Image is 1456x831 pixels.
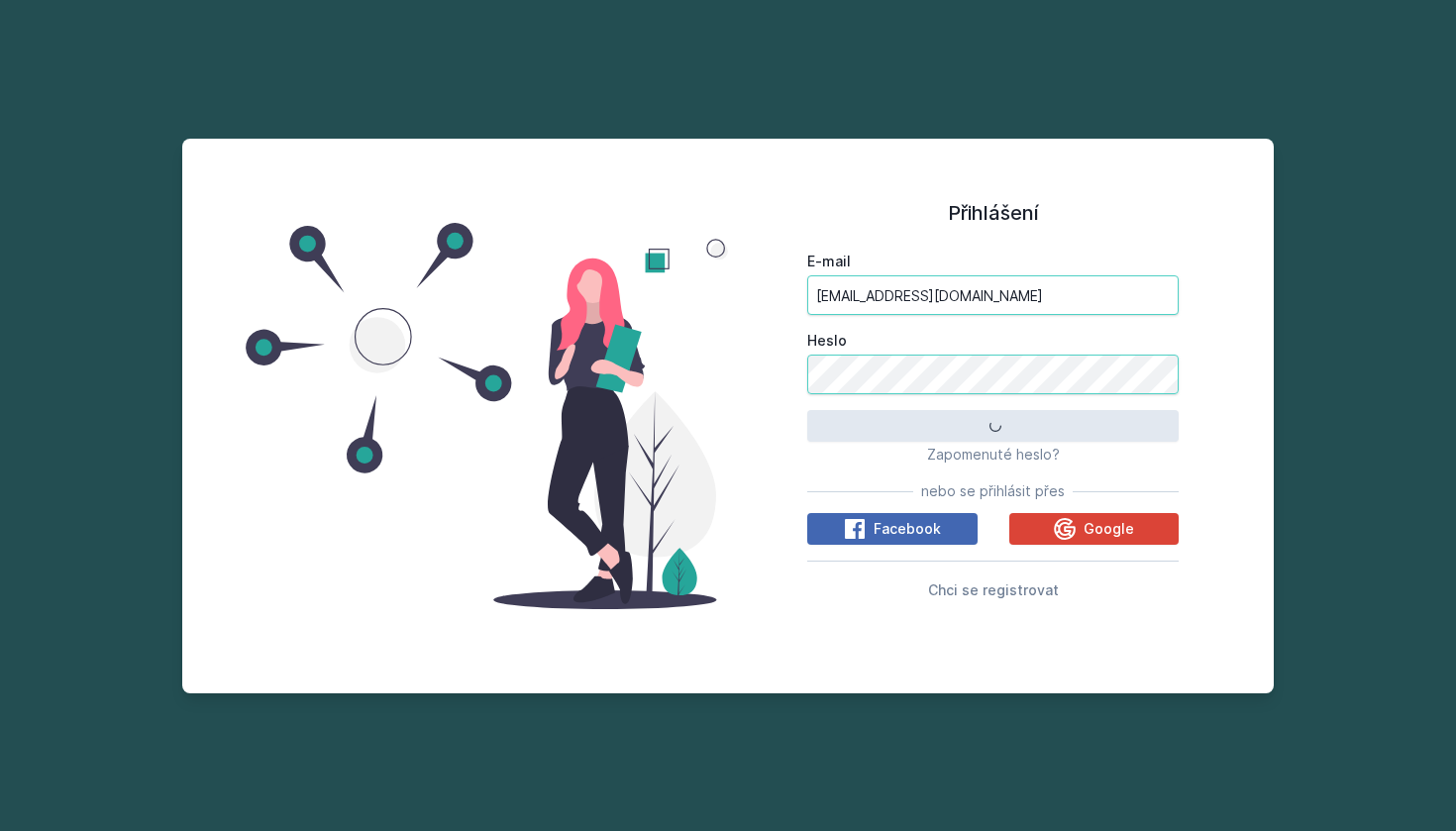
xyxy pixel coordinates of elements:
[807,331,1179,351] label: Heslo
[874,519,941,539] span: Facebook
[1009,513,1180,545] button: Google
[928,577,1059,601] button: Chci se registrovat
[807,252,1179,271] label: E-mail
[928,581,1059,598] span: Chci se registrovat
[807,513,978,545] button: Facebook
[1084,519,1134,539] span: Google
[807,198,1179,228] h1: Přihlášení
[927,446,1060,463] span: Zapomenuté heslo?
[807,275,1179,315] input: Tvoje e-mailová adresa
[921,481,1065,501] span: nebo se přihlásit přes
[807,410,1179,442] button: Přihlásit se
